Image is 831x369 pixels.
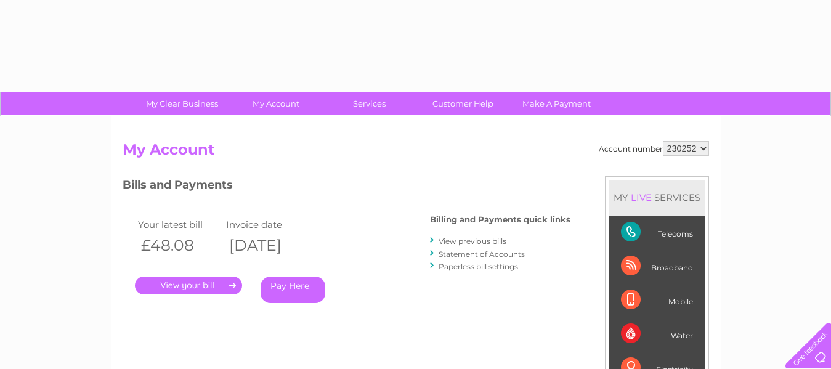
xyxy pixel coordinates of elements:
div: Telecoms [621,216,693,249]
a: . [135,277,242,294]
a: Customer Help [412,92,514,115]
a: My Account [225,92,326,115]
div: Broadband [621,249,693,283]
a: My Clear Business [131,92,233,115]
a: Statement of Accounts [439,249,525,259]
div: Mobile [621,283,693,317]
h3: Bills and Payments [123,176,570,198]
th: £48.08 [135,233,224,258]
td: Your latest bill [135,216,224,233]
a: Services [318,92,420,115]
a: Paperless bill settings [439,262,518,271]
div: Account number [599,141,709,156]
div: MY SERVICES [609,180,705,215]
a: Make A Payment [506,92,607,115]
a: View previous bills [439,237,506,246]
td: Invoice date [223,216,312,233]
h2: My Account [123,141,709,164]
div: LIVE [628,192,654,203]
div: Water [621,317,693,351]
h4: Billing and Payments quick links [430,215,570,224]
a: Pay Here [261,277,325,303]
th: [DATE] [223,233,312,258]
